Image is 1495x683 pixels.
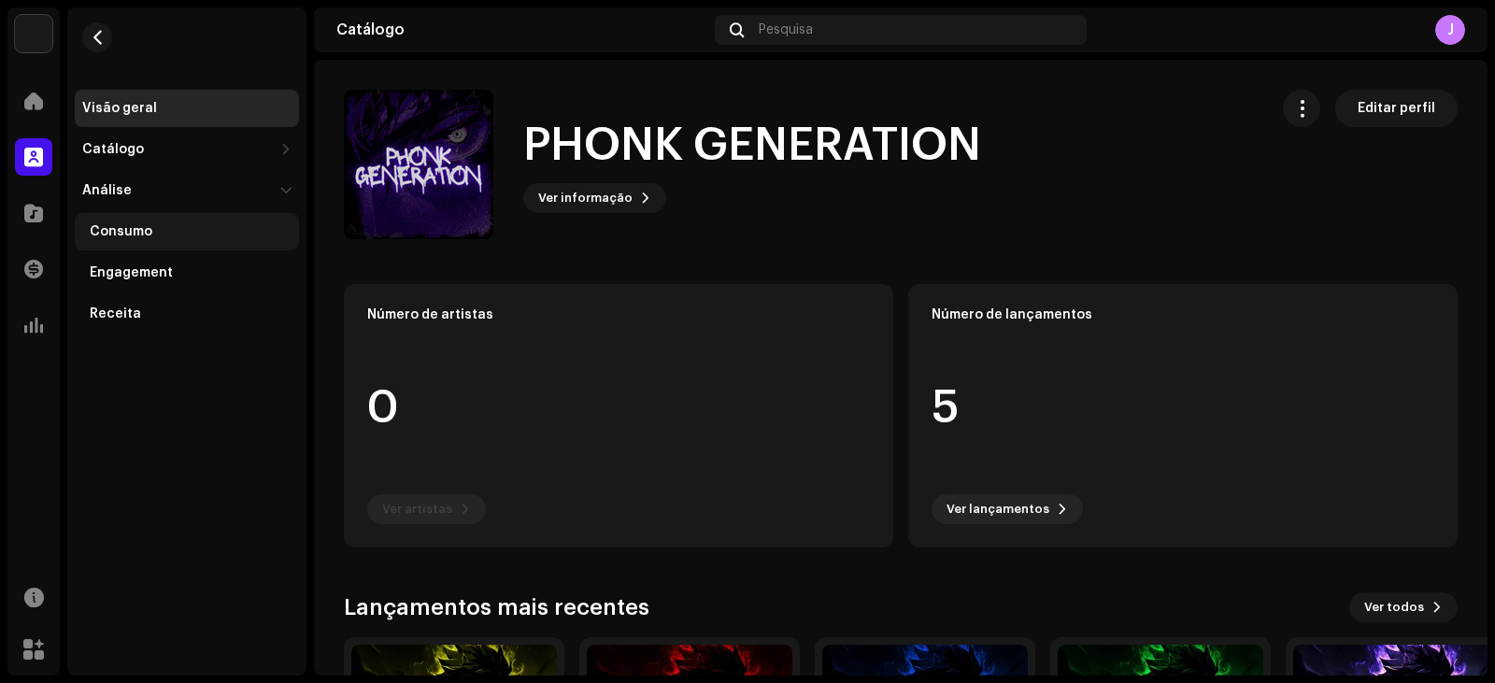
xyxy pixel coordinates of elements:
span: Pesquisa [759,22,813,37]
img: 71bf27a5-dd94-4d93-852c-61362381b7db [15,15,52,52]
re-m-nav-dropdown: Catálogo [75,131,299,168]
re-m-nav-item: Consumo [75,213,299,250]
div: Número de lançamentos [932,307,1434,322]
re-o-card-data: Número de artistas [344,284,893,548]
re-m-nav-item: Engagement [75,254,299,292]
h3: Lançamentos mais recentes [344,592,649,622]
div: Catálogo [82,142,144,157]
re-m-nav-dropdown: Análise [75,172,299,333]
div: Catálogo [336,22,707,37]
div: Consumo [90,224,152,239]
re-m-nav-item: Visão geral [75,90,299,127]
div: Visão geral [82,101,157,116]
button: Ver informação [523,183,666,213]
button: Editar perfil [1335,90,1458,127]
re-o-card-data: Número de lançamentos [908,284,1458,548]
span: Ver lançamentos [947,491,1049,528]
div: Receita [90,306,141,321]
span: Ver todos [1364,589,1424,626]
h1: PHONK GENERATION [523,116,981,176]
span: Editar perfil [1358,90,1435,127]
div: J [1435,15,1465,45]
div: Engagement [90,265,173,280]
button: Ver lançamentos [932,494,1083,524]
img: 72f80a8b-4716-44a2-a50a-4a3cc8710c9d [344,90,493,239]
span: Ver informação [538,179,633,217]
button: Ver todos [1349,592,1458,622]
div: Análise [82,183,132,198]
re-m-nav-item: Receita [75,295,299,333]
